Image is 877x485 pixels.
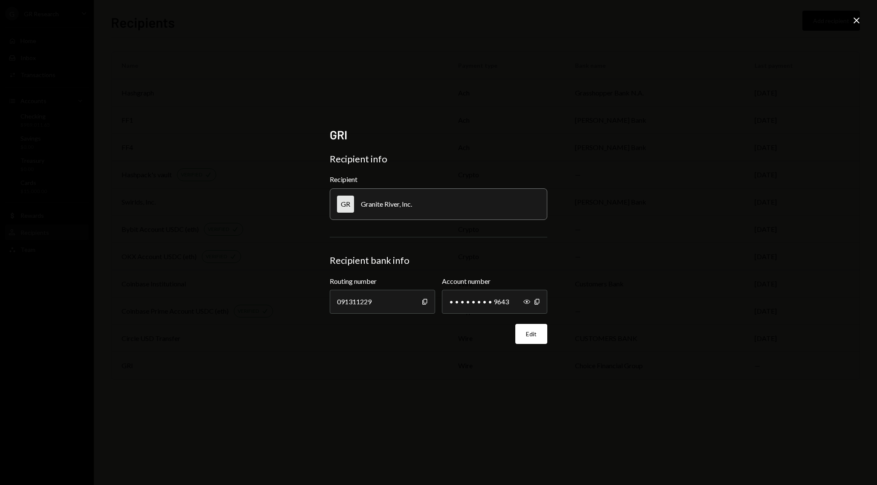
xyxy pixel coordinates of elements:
button: Edit [515,324,547,344]
label: Routing number [330,276,435,286]
div: GR [337,196,354,213]
div: Recipient info [330,153,547,165]
label: Account number [442,276,547,286]
div: Recipient bank info [330,254,547,266]
div: 091311229 [330,290,435,314]
h2: GRI [330,127,547,143]
div: • • • • • • • • 9643 [442,290,547,314]
div: Recipient [330,175,547,183]
div: Granite River, Inc. [361,200,412,208]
